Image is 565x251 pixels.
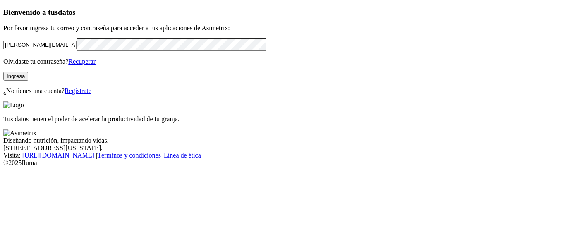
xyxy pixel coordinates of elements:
button: Ingresa [3,72,28,81]
h3: Bienvenido a tus [3,8,562,17]
input: Tu correo [3,41,77,49]
p: ¿No tienes una cuenta? [3,87,562,95]
a: Línea de ética [164,152,201,159]
img: Logo [3,101,24,109]
a: Términos y condiciones [97,152,161,159]
p: Olvidaste tu contraseña? [3,58,562,65]
a: Recuperar [68,58,96,65]
div: Visita : | | [3,152,562,159]
img: Asimetrix [3,129,36,137]
p: Tus datos tienen el poder de acelerar la productividad de tu granja. [3,115,562,123]
p: Por favor ingresa tu correo y contraseña para acceder a tus aplicaciones de Asimetrix: [3,24,562,32]
div: Diseñando nutrición, impactando vidas. [3,137,562,144]
div: © 2025 Iluma [3,159,562,167]
div: [STREET_ADDRESS][US_STATE]. [3,144,562,152]
span: datos [58,8,76,17]
a: [URL][DOMAIN_NAME] [22,152,94,159]
a: Regístrate [65,87,91,94]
